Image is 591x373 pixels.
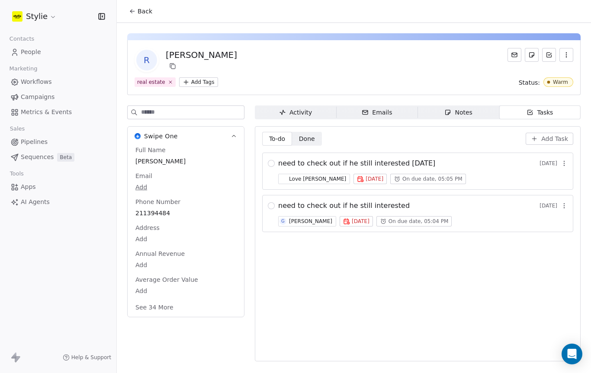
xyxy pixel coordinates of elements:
a: Apps [7,180,109,194]
span: Tools [6,167,27,180]
span: Swipe One [144,132,178,140]
span: Marketing [6,62,41,75]
span: Add [135,235,236,243]
a: Help & Support [63,354,111,361]
span: R [136,50,157,70]
span: [PERSON_NAME] [135,157,236,166]
span: Status: [519,78,540,87]
button: Back [124,3,157,19]
div: Warm [553,79,568,85]
span: need to check out if he still interested [DATE] [278,158,435,169]
span: Annual Revenue [134,249,186,258]
img: Swipe One [135,133,141,139]
span: Metrics & Events [21,108,72,117]
button: Stylie [10,9,58,24]
span: On due date, 05:05 PM [402,175,463,182]
div: Open Intercom Messenger [562,344,582,364]
div: real estate [137,78,165,86]
span: Add [135,261,236,269]
a: Metrics & Events [7,105,109,119]
span: AI Agents [21,198,50,207]
div: [PERSON_NAME] [289,218,332,224]
div: Emails [362,108,392,117]
a: Campaigns [7,90,109,104]
span: People [21,48,41,57]
span: [DATE] [540,160,557,167]
span: Phone Number [134,198,182,206]
div: Love [PERSON_NAME] [289,176,346,182]
span: 211394484 [135,209,236,217]
a: AI Agents [7,195,109,209]
span: Campaigns [21,92,55,102]
span: Sequences [21,153,54,162]
img: L [280,176,286,182]
span: Contacts [6,32,38,45]
span: Beta [57,153,74,162]
span: Full Name [134,146,167,154]
a: Pipelines [7,135,109,149]
span: need to check out if he still interested [278,201,410,211]
a: SequencesBeta [7,150,109,164]
button: [DATE] [353,174,387,184]
span: Back [138,7,152,16]
div: Swipe OneSwipe One [128,146,244,317]
span: Workflows [21,77,52,86]
button: Add Tags [179,77,218,87]
a: People [7,45,109,59]
span: Average Order Value [134,275,200,284]
div: Notes [444,108,472,117]
button: Add Task [526,133,573,145]
img: stylie-square-yellow.svg [12,11,22,22]
span: On due date, 05:04 PM [389,218,449,225]
button: Swipe OneSwipe One [128,127,244,146]
button: On due date, 05:05 PM [390,174,466,184]
span: [DATE] [352,218,369,225]
span: Email [134,172,154,180]
button: [DATE] [340,216,373,226]
span: Add [135,183,236,191]
span: Stylie [26,11,48,22]
span: Add [135,287,236,295]
div: G [281,218,285,225]
span: Sales [6,122,29,135]
span: [DATE] [540,202,557,209]
span: Help & Support [71,354,111,361]
div: Activity [279,108,312,117]
button: On due date, 05:04 PM [376,216,452,226]
span: Add Task [541,134,568,143]
a: Workflows [7,75,109,89]
span: Address [134,223,161,232]
span: Pipelines [21,137,48,147]
span: Done [299,134,315,143]
span: [DATE] [366,175,383,182]
button: See 34 More [130,300,179,315]
span: Apps [21,182,36,191]
div: [PERSON_NAME] [166,49,237,61]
